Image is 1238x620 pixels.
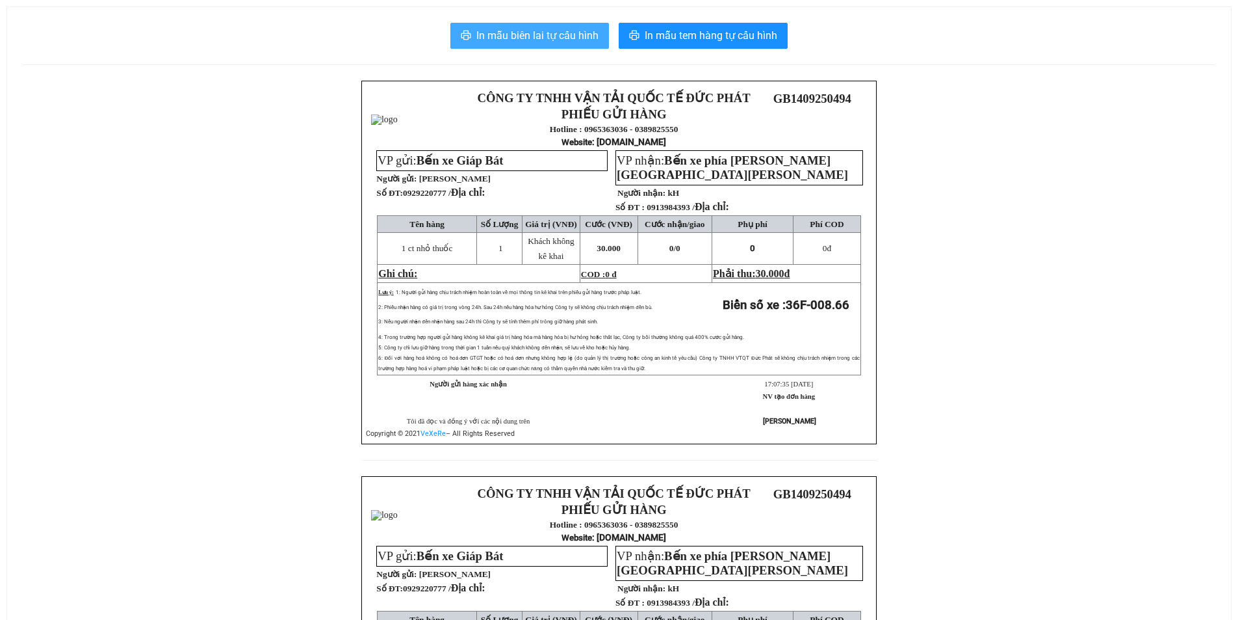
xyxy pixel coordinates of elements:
span: VP nhận: [617,549,848,577]
span: printer [461,30,471,42]
strong: Biển số xe : [723,298,849,312]
span: 0 đ [605,269,616,279]
strong: CÔNG TY TNHH VẬN TẢI QUỐC TẾ ĐỨC PHÁT [478,91,751,105]
span: Địa chỉ: [451,582,485,593]
span: 4: Trong trường hợp người gửi hàng không kê khai giá trị hàng hóa mà hàng hóa bị hư hỏng hoặc thấ... [378,334,744,340]
span: 0 [750,243,755,253]
span: VP gửi: [378,549,503,563]
span: 17:07:35 [DATE] [764,381,813,388]
span: 36F-008.66 [786,298,849,312]
span: Bến xe phía [PERSON_NAME][GEOGRAPHIC_DATA][PERSON_NAME] [617,549,848,577]
span: Tên hàng [409,219,445,229]
strong: : [DOMAIN_NAME] [561,137,666,147]
img: qr-code [793,108,832,147]
span: kH [667,584,679,593]
strong: Hotline : 0965363036 - 0389825550 [550,520,678,530]
strong: Số ĐT : [615,598,645,608]
span: Địa chỉ: [695,201,729,212]
span: Giá trị (VNĐ) [525,219,577,229]
span: 6: Đối với hàng hoá không có hoá đơn GTGT hoặc có hoá đơn nhưng không hợp lệ (do quản lý thị trườ... [378,355,860,371]
strong: PHIẾU GỬI HÀNG [561,503,667,517]
span: Cước (VNĐ) [585,219,632,229]
strong: CÔNG TY TNHH VẬN TẢI QUỐC TẾ ĐỨC PHÁT [478,487,751,500]
span: kH [667,188,679,198]
span: COD : [581,269,617,279]
span: Bến xe Giáp Bát [417,549,504,563]
span: 30.000 [597,243,621,253]
span: Cước nhận/giao [645,219,705,229]
strong: PHIẾU GỬI HÀNG [561,107,667,121]
strong: Người nhận: [617,584,665,593]
span: Địa chỉ: [451,187,485,198]
span: 0/ [669,243,680,253]
a: VeXeRe [420,429,446,438]
span: Phải thu: [713,268,790,279]
span: 0929220777 / [403,188,485,198]
span: GB1409250494 [773,92,851,105]
span: Phụ phí [738,219,767,229]
span: Lưu ý: [378,290,393,295]
span: Website [561,533,592,543]
span: 5: Công ty chỉ lưu giữ hàng trong thời gian 1 tuần nếu quý khách không đến nhận, sẽ lưu về kho ho... [378,345,630,351]
strong: Người gửi: [376,569,417,579]
img: logo [371,510,398,520]
span: Website [561,137,592,147]
span: Ghi chú: [378,268,417,279]
button: printerIn mẫu tem hàng tự cấu hình [619,23,788,49]
strong: Người gửi: [376,174,417,183]
span: VP nhận: [617,154,848,182]
strong: Số ĐT: [376,188,485,198]
span: printer [629,30,639,42]
span: 3: Nếu người nhận đến nhận hàng sau 24h thì Công ty sẽ tính thêm phí trông giữ hàng phát sinh. [378,319,597,325]
span: 30.000 [756,268,784,279]
span: Số Lượng [481,219,519,229]
strong: NV tạo đơn hàng [763,393,815,400]
strong: Số ĐT: [376,584,485,593]
strong: Người gửi hàng xác nhận [430,381,507,388]
img: logo [371,115,398,125]
span: In mẫu tem hàng tự cấu hình [645,27,777,44]
span: Bến xe Giáp Bát [417,154,504,167]
span: GB1409250494 [773,487,851,501]
span: Phí COD [810,219,844,229]
img: qr-code [793,504,832,543]
span: [PERSON_NAME] [419,569,491,579]
span: Khách không kê khai [528,236,574,261]
strong: Số ĐT : [615,202,645,212]
span: 0913984393 / [647,202,729,212]
span: 0 [823,243,827,253]
span: đ [823,243,831,253]
span: đ [784,268,790,279]
strong: : [DOMAIN_NAME] [561,532,666,543]
span: VP gửi: [378,154,503,167]
button: printerIn mẫu biên lai tự cấu hình [450,23,609,49]
span: 0913984393 / [647,598,729,608]
span: 1 ct nhỏ thuốc [402,243,453,253]
span: 2: Phiếu nhận hàng có giá trị trong vòng 24h. Sau 24h nếu hàng hóa hư hỏng Công ty sẽ không chịu ... [378,304,652,310]
span: Tôi đã đọc và đồng ý với các nội dung trên [407,418,530,425]
strong: Người nhận: [617,188,665,198]
span: Địa chỉ: [695,597,729,608]
span: [PERSON_NAME] [419,174,491,183]
strong: Hotline : 0965363036 - 0389825550 [550,124,678,134]
strong: [PERSON_NAME] [763,417,816,425]
span: 0929220777 / [403,584,485,593]
span: Bến xe phía [PERSON_NAME][GEOGRAPHIC_DATA][PERSON_NAME] [617,154,848,182]
span: 1 [498,243,503,253]
span: In mẫu biên lai tự cấu hình [476,27,599,44]
span: 1: Người gửi hàng chịu trách nhiệm hoàn toàn về mọi thông tin kê khai trên phiếu gửi hàng trước p... [396,290,641,295]
span: 0 [676,243,680,253]
span: Copyright © 2021 – All Rights Reserved [366,429,515,438]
